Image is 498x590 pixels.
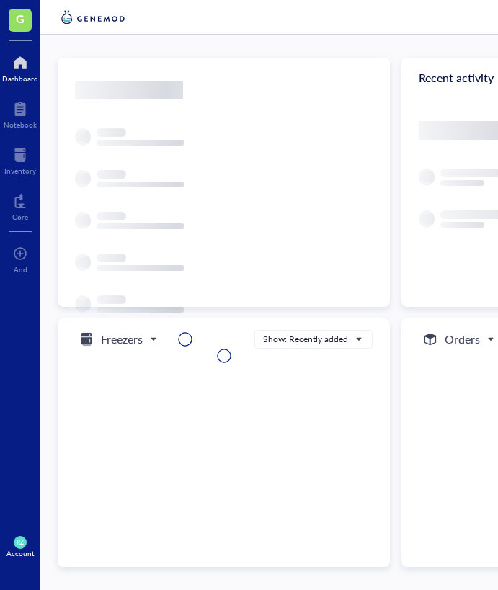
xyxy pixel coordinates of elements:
a: Core [12,189,28,221]
img: genemod-logo [58,9,128,26]
span: RZ [17,539,24,546]
a: Dashboard [2,51,38,83]
span: G [16,9,25,27]
div: Add [14,265,27,274]
div: Notebook [4,120,37,129]
div: Show: Recently added [263,333,348,346]
h5: Freezers [101,331,143,348]
a: Notebook [4,97,37,129]
div: Dashboard [2,74,38,83]
h5: Orders [445,331,480,348]
div: Account [6,549,35,558]
div: Core [12,213,28,221]
div: Inventory [4,166,36,175]
a: Inventory [4,143,36,175]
